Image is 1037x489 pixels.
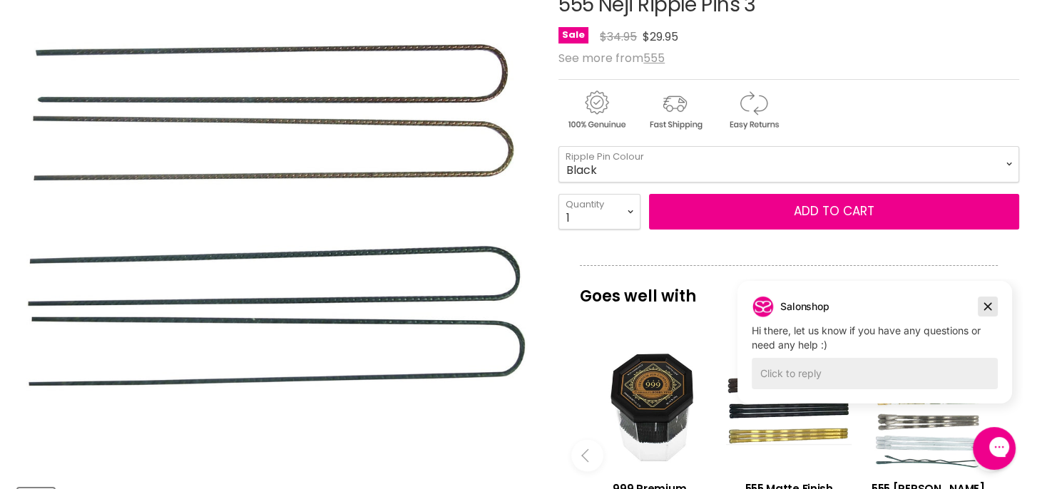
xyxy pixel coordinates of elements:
img: shipping.gif [637,88,712,132]
iframe: Gorgias live chat campaigns [727,279,1023,425]
span: See more from [558,50,665,66]
select: Quantity [558,194,640,230]
iframe: Gorgias live chat messenger [966,422,1023,475]
img: returns.gif [715,88,791,132]
a: 555 [643,50,665,66]
span: $34.95 [600,29,637,45]
span: $29.95 [643,29,678,45]
p: Goes well with [580,265,998,312]
button: Add to cart [649,194,1019,230]
img: genuine.gif [558,88,634,132]
span: Sale [558,27,588,43]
